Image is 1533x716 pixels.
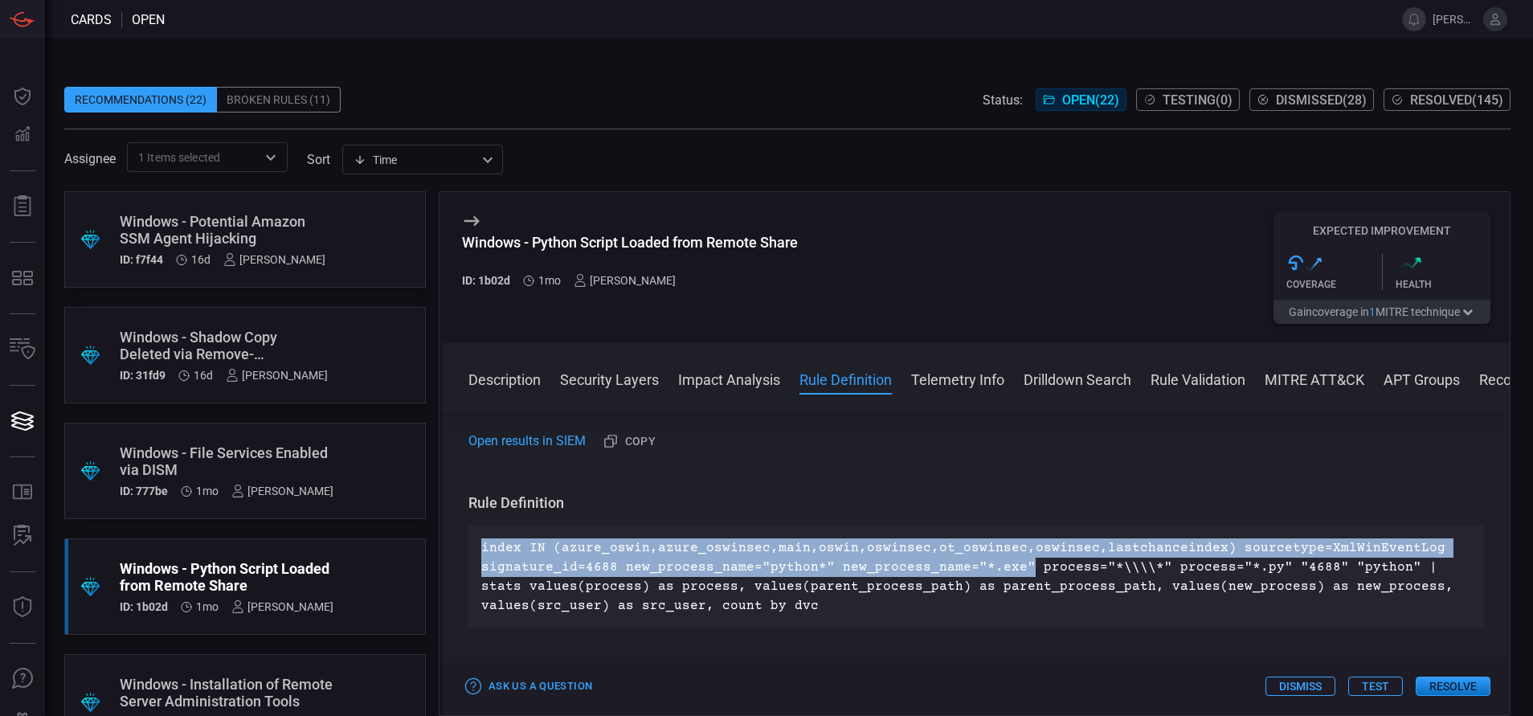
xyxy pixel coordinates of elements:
button: Open [260,146,282,169]
h5: ID: 1b02d [120,600,168,613]
button: Threat Intelligence [3,588,42,627]
div: [PERSON_NAME] [231,600,333,613]
button: Ask Us A Question [3,660,42,698]
button: Rule Validation [1151,369,1245,388]
div: Windows - Installation of Remote Server Administration Tools [120,676,333,710]
button: Impact Analysis [678,369,780,388]
h3: Rule Definition [468,493,1484,513]
button: Rule Definition [799,369,892,388]
span: Jul 06, 2025 8:47 AM [196,485,219,497]
button: Security Layers [560,369,659,388]
button: Drilldown Search [1024,369,1131,388]
span: [PERSON_NAME].[PERSON_NAME] [1433,13,1477,26]
button: MITRE ATT&CK [1265,369,1364,388]
button: Testing(0) [1136,88,1240,111]
span: Jul 27, 2025 10:12 AM [191,253,211,266]
div: Windows - Python Script Loaded from Remote Share [120,560,333,594]
button: Resolved(145) [1384,88,1511,111]
div: Health [1396,279,1491,290]
button: Description [468,369,541,388]
h5: ID: f7f44 [120,253,163,266]
p: index IN (azure_oswin,azure_oswinsec,main,oswin,oswinsec,ot_oswinsec,oswinsec,lastchanceindex) so... [481,538,1471,616]
button: Rule Catalog [3,473,42,512]
span: Jul 27, 2025 10:12 AM [194,369,213,382]
label: sort [307,152,330,167]
div: [PERSON_NAME] [574,274,676,287]
div: Windows - Potential Amazon SSM Agent Hijacking [120,213,325,247]
h5: ID: 31fd9 [120,369,166,382]
h5: ID: 777be [120,485,168,497]
span: Jun 29, 2025 10:25 AM [538,274,561,287]
button: MITRE - Detection Posture [3,259,42,297]
div: Recommendations (22) [64,87,217,113]
span: Assignee [64,151,116,166]
button: Telemetry Info [911,369,1004,388]
span: 1 [1369,305,1376,318]
h5: Expected Improvement [1273,224,1490,237]
span: open [132,12,165,27]
button: Dashboard [3,77,42,116]
a: Open results in SIEM [468,432,586,451]
span: Resolved ( 145 ) [1410,92,1503,108]
div: Windows - Python Script Loaded from Remote Share [462,234,798,251]
div: Coverage [1286,279,1382,290]
button: Inventory [3,330,42,369]
div: [PERSON_NAME] [231,485,333,497]
button: Dismissed(28) [1249,88,1374,111]
span: Jun 29, 2025 10:25 AM [196,600,219,613]
button: Detections [3,116,42,154]
button: Test [1348,677,1403,696]
span: Status: [983,92,1023,108]
button: APT Groups [1384,369,1460,388]
button: ALERT ANALYSIS [3,517,42,555]
span: Cards [71,12,112,27]
span: 1 Items selected [138,149,220,166]
div: [PERSON_NAME] [223,253,325,266]
h5: ID: 1b02d [462,274,510,287]
span: Open ( 22 ) [1062,92,1119,108]
button: Ask Us a Question [462,674,596,699]
div: Broken Rules (11) [217,87,341,113]
button: Cards [3,402,42,440]
span: Testing ( 0 ) [1163,92,1233,108]
div: [PERSON_NAME] [226,369,328,382]
button: Open(22) [1036,88,1126,111]
div: Windows - File Services Enabled via DISM [120,444,333,478]
div: Windows - Shadow Copy Deleted via Remove-CimInstance [120,329,328,362]
span: Dismissed ( 28 ) [1276,92,1367,108]
button: Dismiss [1265,677,1335,696]
button: Copy [598,428,662,455]
button: Reports [3,187,42,226]
button: Gaincoverage in1MITRE technique [1273,300,1490,324]
div: Time [354,152,477,168]
button: Resolve [1416,677,1490,696]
